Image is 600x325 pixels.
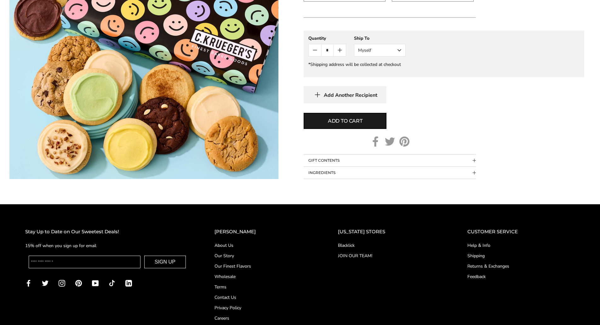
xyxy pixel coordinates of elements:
input: Enter your email [29,256,140,268]
a: Our Finest Flavors [214,263,313,270]
h2: CUSTOMER SERVICE [467,228,575,236]
a: Wholesale [214,273,313,280]
a: Our Story [214,252,313,259]
span: Add to cart [328,117,363,125]
a: Shipping [467,252,575,259]
a: About Us [214,242,313,249]
button: Myself [354,44,406,56]
button: Collapsible block button [304,154,476,166]
h2: [PERSON_NAME] [214,228,313,236]
a: Terms [214,284,313,290]
button: Add to cart [304,113,386,129]
a: Instagram [59,279,65,287]
h2: [US_STATE] STORES [338,228,442,236]
button: Collapsible block button [304,167,476,179]
a: Twitter [385,136,395,147]
a: Pinterest [75,279,82,287]
a: Returns & Exchanges [467,263,575,270]
a: Feedback [467,273,575,280]
a: Pinterest [399,136,409,147]
button: Count plus [334,44,346,56]
p: 15% off when you sign up for email [25,242,189,249]
button: SIGN UP [144,256,186,268]
div: *Shipping address will be collected at checkout [308,61,580,67]
a: Contact Us [214,294,313,301]
a: JOIN OUR TEAM! [338,252,442,259]
a: LinkedIn [125,279,132,287]
a: TikTok [109,279,115,287]
div: Quantity [308,35,346,41]
div: Ship To [354,35,406,41]
a: Help & Info [467,242,575,249]
input: Quantity [321,44,334,56]
span: Add Another Recipient [324,92,377,98]
a: Twitter [42,279,49,287]
a: Privacy Policy [214,305,313,311]
gfm-form: New recipient [304,31,584,77]
a: Careers [214,315,313,322]
a: Blacklick [338,242,442,249]
a: Facebook [370,136,380,147]
button: Add Another Recipient [304,86,386,103]
button: Count minus [309,44,321,56]
a: Facebook [25,279,32,287]
a: YouTube [92,279,99,287]
h2: Stay Up to Date on Our Sweetest Deals! [25,228,189,236]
